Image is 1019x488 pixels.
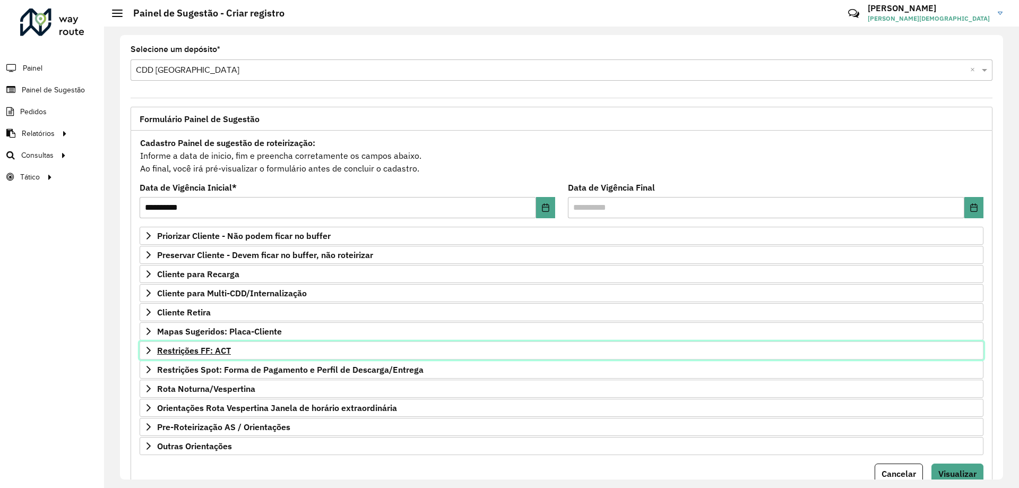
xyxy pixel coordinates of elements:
[140,181,237,194] label: Data de Vigência Inicial
[140,399,983,417] a: Orientações Rota Vespertina Janela de horário extraordinária
[23,63,42,74] span: Painel
[140,265,983,283] a: Cliente para Recarga
[140,341,983,359] a: Restrições FF: ACT
[157,442,232,450] span: Outras Orientações
[140,322,983,340] a: Mapas Sugeridos: Placa-Cliente
[140,138,315,148] strong: Cadastro Painel de sugestão de roteirização:
[140,284,983,302] a: Cliente para Multi-CDD/Internalização
[157,251,373,259] span: Preservar Cliente - Devem ficar no buffer, não roteirizar
[140,303,983,321] a: Cliente Retira
[568,181,655,194] label: Data de Vigência Final
[131,43,220,56] label: Selecione um depósito
[140,361,983,379] a: Restrições Spot: Forma de Pagamento e Perfil de Descarga/Entrega
[964,197,983,218] button: Choose Date
[882,468,916,479] span: Cancelar
[140,380,983,398] a: Rota Noturna/Vespertina
[868,3,990,13] h3: [PERSON_NAME]
[157,232,331,240] span: Priorizar Cliente - Não podem ficar no buffer
[536,197,555,218] button: Choose Date
[970,64,979,76] span: Clear all
[157,327,282,336] span: Mapas Sugeridos: Placa-Cliente
[20,106,47,117] span: Pedidos
[938,468,977,479] span: Visualizar
[157,346,231,355] span: Restrições FF: ACT
[157,404,397,412] span: Orientações Rota Vespertina Janela de horário extraordinária
[123,7,284,19] h2: Painel de Sugestão - Criar registro
[157,270,239,278] span: Cliente para Recarga
[140,115,260,123] span: Formulário Painel de Sugestão
[157,365,424,374] span: Restrições Spot: Forma de Pagamento e Perfil de Descarga/Entrega
[140,437,983,455] a: Outras Orientações
[157,423,290,431] span: Pre-Roteirização AS / Orientações
[21,150,54,161] span: Consultas
[875,464,923,484] button: Cancelar
[140,227,983,245] a: Priorizar Cliente - Não podem ficar no buffer
[157,289,307,297] span: Cliente para Multi-CDD/Internalização
[931,464,983,484] button: Visualizar
[140,246,983,264] a: Preservar Cliente - Devem ficar no buffer, não roteirizar
[140,418,983,436] a: Pre-Roteirização AS / Orientações
[868,14,990,23] span: [PERSON_NAME][DEMOGRAPHIC_DATA]
[157,308,211,316] span: Cliente Retira
[140,136,983,175] div: Informe a data de inicio, fim e preencha corretamente os campos abaixo. Ao final, você irá pré-vi...
[20,172,40,183] span: Tático
[842,2,865,25] a: Contato Rápido
[157,384,255,393] span: Rota Noturna/Vespertina
[22,128,55,139] span: Relatórios
[22,84,85,96] span: Painel de Sugestão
